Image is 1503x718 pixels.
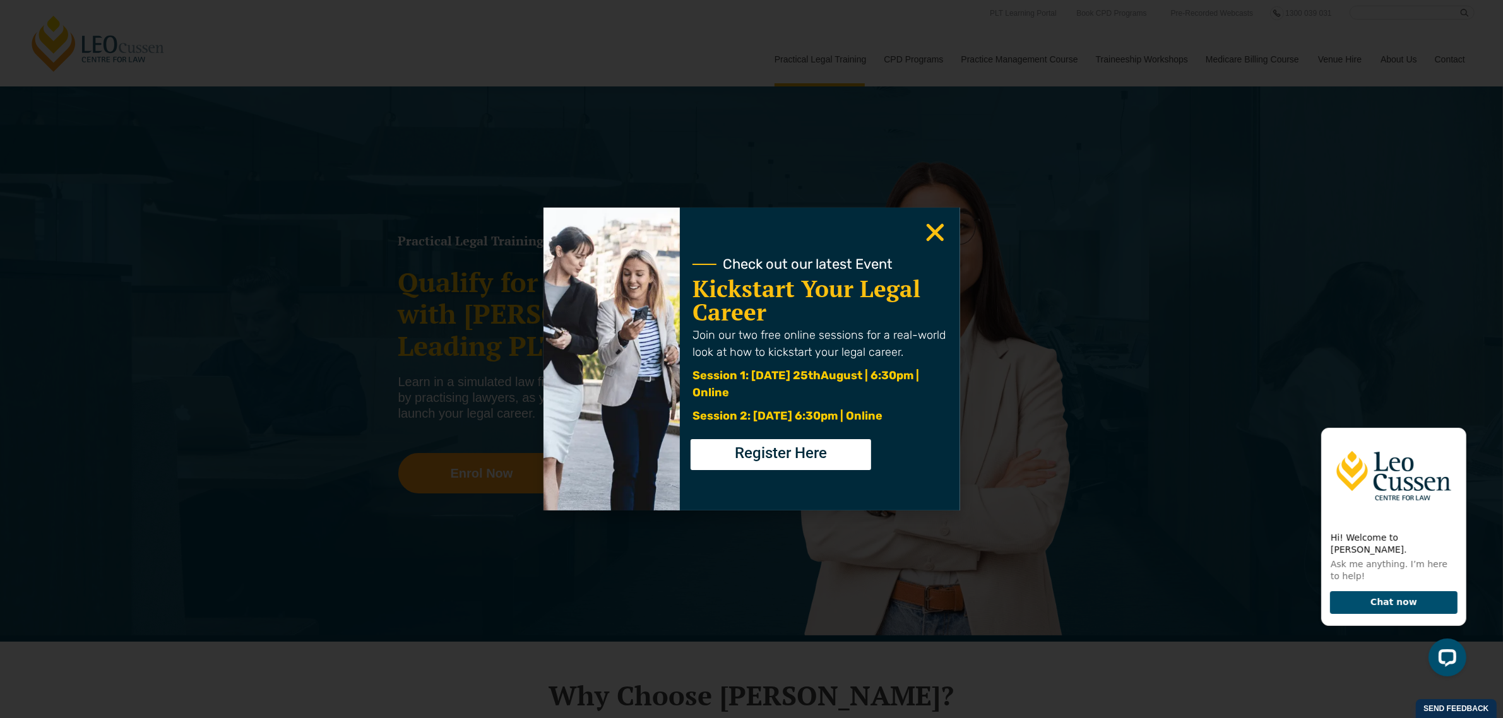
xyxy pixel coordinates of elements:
[1311,416,1471,686] iframe: LiveChat chat widget
[735,445,827,461] span: Register Here
[692,409,882,423] span: Session 2: [DATE] 6:30pm | Online
[691,439,871,470] a: Register Here
[692,368,808,382] span: Session 1: [DATE] 25
[692,273,920,327] a: Kickstart Your Legal Career
[723,257,893,271] span: Check out our latest Event
[923,220,948,245] a: Close
[808,368,821,382] span: th
[692,328,946,359] span: Join our two free online sessions for a real-world look at how to kickstart your legal career.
